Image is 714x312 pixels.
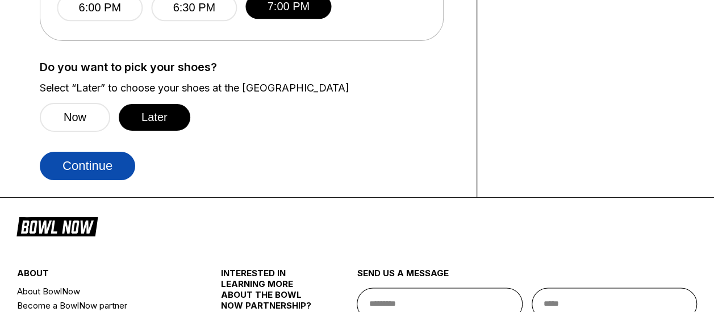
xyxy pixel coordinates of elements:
[17,268,187,284] div: about
[17,284,187,298] a: About BowlNow
[357,268,697,288] div: send us a message
[40,103,110,132] button: Now
[40,82,460,94] label: Select “Later” to choose your shoes at the [GEOGRAPHIC_DATA]
[119,104,190,131] button: Later
[40,152,135,180] button: Continue
[40,61,460,73] label: Do you want to pick your shoes?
